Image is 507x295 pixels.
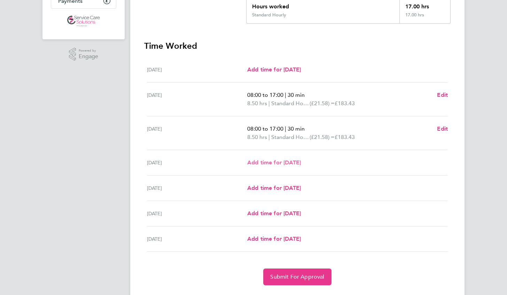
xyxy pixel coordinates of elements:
span: 30 min [288,125,305,132]
a: Edit [437,91,448,99]
span: 08:00 to 17:00 [247,92,283,98]
div: [DATE] [147,125,247,141]
span: Edit [437,92,448,98]
span: 8.50 hrs [247,100,267,107]
a: Edit [437,125,448,133]
a: Add time for [DATE] [247,209,301,218]
span: £183.43 [335,134,355,140]
div: [DATE] [147,184,247,192]
div: [DATE] [147,158,247,167]
a: Add time for [DATE] [247,158,301,167]
span: | [268,134,270,140]
span: 8.50 hrs [247,134,267,140]
a: Add time for [DATE] [247,65,301,74]
h3: Time Worked [144,40,451,52]
span: £183.43 [335,100,355,107]
div: [DATE] [147,209,247,218]
span: Add time for [DATE] [247,185,301,191]
span: (£21.58) = [310,134,335,140]
span: Add time for [DATE] [247,66,301,73]
img: servicecare-logo-retina.png [67,16,100,27]
span: 30 min [288,92,305,98]
span: | [285,92,286,98]
span: Add time for [DATE] [247,235,301,242]
span: Add time for [DATE] [247,159,301,166]
span: | [285,125,286,132]
a: Powered byEngage [69,48,99,61]
span: Engage [79,54,98,60]
span: Standard Hourly [271,99,310,108]
span: Add time for [DATE] [247,210,301,217]
span: 08:00 to 17:00 [247,125,283,132]
div: 17.00 hrs [399,12,450,23]
div: Standard Hourly [252,12,286,18]
div: [DATE] [147,91,247,108]
span: (£21.58) = [310,100,335,107]
a: Go to home page [51,16,116,27]
span: Standard Hourly [271,133,310,141]
span: Submit For Approval [270,273,324,280]
a: Add time for [DATE] [247,184,301,192]
span: | [268,100,270,107]
a: Add time for [DATE] [247,235,301,243]
span: Edit [437,125,448,132]
button: Submit For Approval [263,269,331,285]
div: [DATE] [147,65,247,74]
div: [DATE] [147,235,247,243]
span: Powered by [79,48,98,54]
